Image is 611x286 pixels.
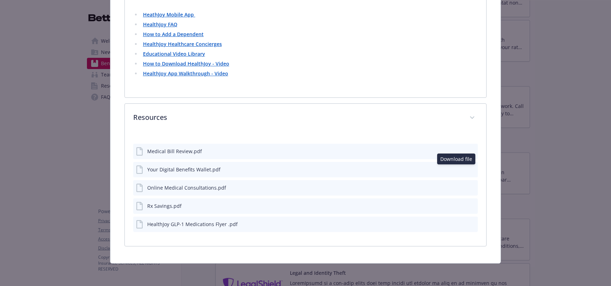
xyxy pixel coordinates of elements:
[147,166,220,173] div: Your Digital Benefits Wallet.pdf
[457,220,463,228] button: download file
[133,112,461,123] p: Resources
[147,202,182,210] div: Rx Savings.pdf
[125,104,487,132] div: Resources
[143,31,204,38] a: How to Add a Dependent
[143,21,177,28] a: HealthJoy FAQ
[469,202,475,210] button: preview file
[143,60,229,67] a: How to Download HealthJoy - Video
[147,184,226,191] div: Online Medical Consultations.pdf
[469,184,475,191] button: preview file
[457,148,463,155] button: download file
[457,166,463,173] button: download file
[469,220,475,228] button: preview file
[437,154,475,164] div: Download file
[147,148,202,155] div: Medical Bill Review.pdf
[457,202,463,210] button: download file
[143,11,194,18] strong: HeathJoy Mobile App
[125,132,487,246] div: Resources
[147,220,238,228] div: HealthJoy GLP-1 Medications Flyer .pdf
[143,50,205,57] a: Educational Video Library
[469,166,475,173] button: preview file
[143,11,195,18] a: HeathJoy Mobile App
[457,184,463,191] button: download file
[143,41,222,47] a: HealthJoy Healthcare Concierges
[469,148,475,155] button: preview file
[125,4,487,97] div: HealthJoy Resources
[143,70,228,77] a: HealthJoy App Walkthrough - Video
